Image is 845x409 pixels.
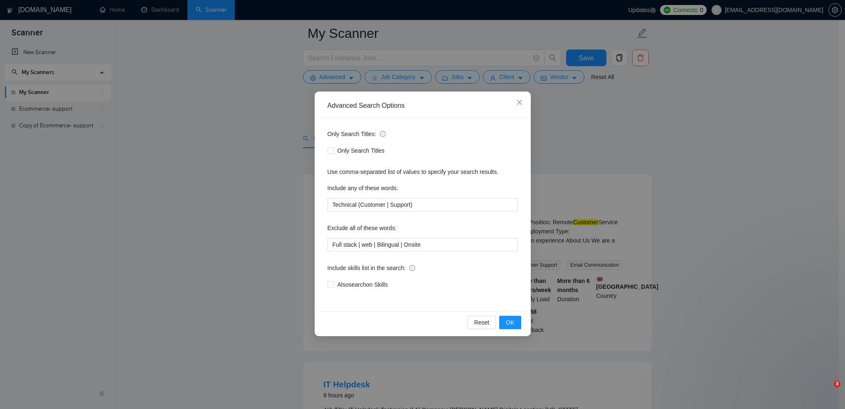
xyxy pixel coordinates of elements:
span: Also search on Skills [334,280,391,289]
span: Include skills list in the search: [328,263,415,273]
span: close [516,99,523,106]
button: OK [499,316,521,329]
label: Exclude all of these words: [328,221,397,235]
span: info-circle [380,131,386,137]
span: OK [506,318,514,327]
span: info-circle [409,265,415,271]
span: Reset [474,318,490,327]
div: Advanced Search Options [328,101,518,110]
button: Reset [468,316,496,329]
span: Only Search Titles: [328,129,386,139]
label: Include any of these words: [328,181,398,195]
iframe: Intercom live chat [817,381,837,401]
span: Only Search Titles [334,146,388,155]
button: Close [508,92,531,114]
div: Use comma-separated list of values to specify your search results. [328,167,518,176]
span: 3 [834,381,840,387]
